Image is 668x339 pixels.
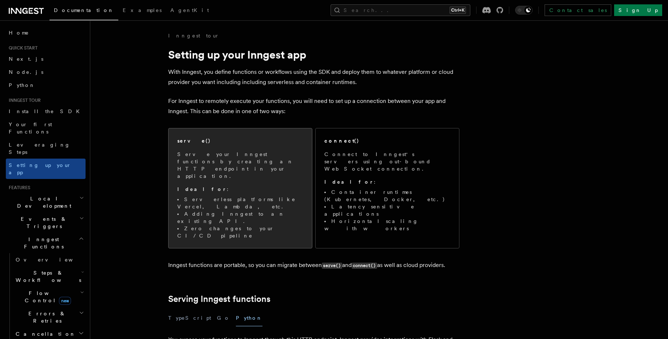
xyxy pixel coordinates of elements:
[6,215,79,230] span: Events & Triggers
[177,186,227,192] strong: Ideal for
[168,310,211,326] button: TypeScript
[324,178,450,186] p: :
[331,4,470,16] button: Search...Ctrl+K
[9,69,43,75] span: Node.js
[13,307,86,327] button: Errors & Retries
[6,192,86,212] button: Local Development
[324,137,359,144] h2: connect()
[6,26,86,39] a: Home
[315,128,459,248] a: connect()Connect to Inngest's servers using out-bound WebSocket connection.Ideal for:Container ru...
[6,233,86,253] button: Inngest Functions
[168,128,312,248] a: serve()Serve your Inngest functions by creating an HTTP endpoint in your application.Ideal for:Se...
[6,52,86,65] a: Next.js
[13,287,86,307] button: Flow Controlnew
[9,82,35,88] span: Python
[50,2,118,20] a: Documentation
[324,151,450,172] p: Connect to Inngest's servers using out-bound WebSocket connection.
[450,7,466,14] kbd: Ctrl+K
[177,151,303,180] p: Serve your Inngest functions by creating an HTTP endpoint in your application.
[352,263,377,269] code: connect()
[123,7,162,13] span: Examples
[322,263,342,269] code: serve()
[6,159,86,179] a: Setting up your app
[118,2,166,20] a: Examples
[6,138,86,159] a: Leveraging Steps
[9,56,43,62] span: Next.js
[6,79,86,92] a: Python
[9,121,52,135] span: Your first Functions
[6,236,79,250] span: Inngest Functions
[16,257,91,263] span: Overview
[168,48,459,61] h1: Setting up your Inngest app
[6,45,37,51] span: Quick start
[236,310,262,326] button: Python
[168,260,459,271] p: Inngest functions are portable, so you can migrate between and as well as cloud providers.
[324,179,374,185] strong: Ideal for
[6,105,86,118] a: Install the SDK
[6,65,86,79] a: Node.js
[13,330,76,338] span: Cancellation
[324,218,450,232] li: Horizontal scaling with workers
[168,294,270,304] a: Serving Inngest functions
[9,108,84,114] span: Install the SDK
[177,137,211,144] h2: serve()
[13,310,79,324] span: Errors & Retries
[515,6,533,15] button: Toggle dark mode
[6,212,86,233] button: Events & Triggers
[168,32,219,39] a: Inngest tour
[54,7,114,13] span: Documentation
[6,97,41,103] span: Inngest tour
[9,142,70,155] span: Leveraging Steps
[217,310,230,326] button: Go
[13,290,80,304] span: Flow Control
[177,196,303,210] li: Serverless platforms like Vercel, Lambda, etc.
[9,29,29,36] span: Home
[614,4,662,16] a: Sign Up
[9,162,71,175] span: Setting up your app
[545,4,611,16] a: Contact sales
[6,118,86,138] a: Your first Functions
[170,7,209,13] span: AgentKit
[6,185,30,191] span: Features
[324,188,450,203] li: Container runtimes (Kubernetes, Docker, etc.)
[166,2,213,20] a: AgentKit
[177,210,303,225] li: Adding Inngest to an existing API.
[177,225,303,239] li: Zero changes to your CI/CD pipeline
[13,253,86,266] a: Overview
[59,297,71,305] span: new
[6,195,79,210] span: Local Development
[168,96,459,116] p: For Inngest to remotely execute your functions, you will need to set up a connection between your...
[168,67,459,87] p: With Inngest, you define functions or workflows using the SDK and deploy them to whatever platfor...
[324,203,450,218] li: Latency sensitive applications
[13,269,81,284] span: Steps & Workflows
[177,186,303,193] p: :
[13,266,86,287] button: Steps & Workflows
